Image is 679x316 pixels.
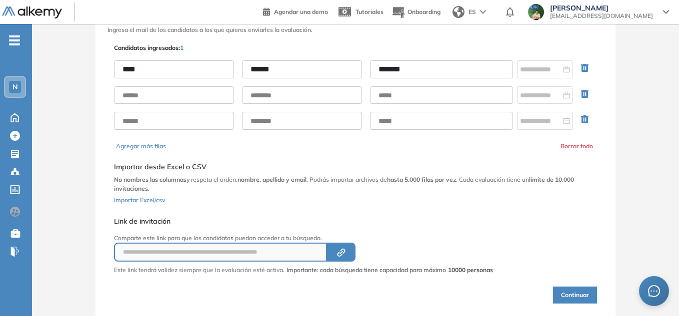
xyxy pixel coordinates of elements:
h3: Ingresa el mail de los candidatos a los que quieres enviarles la evaluación. [107,26,603,33]
p: Comparte este link para que los candidatos puedan acceder a tu búsqueda. [114,234,493,243]
img: Logo [2,6,62,19]
i: - [9,39,20,41]
button: Agregar más filas [116,142,166,151]
strong: 10000 personas [448,266,493,274]
p: y respeta el orden: . Podrás importar archivos de . Cada evaluación tiene un . [114,175,597,193]
span: Agendar una demo [274,8,328,15]
span: ES [468,7,476,16]
a: Agendar una demo [263,5,328,17]
span: 1 [180,44,183,51]
button: Onboarding [391,1,440,23]
h5: Importar desde Excel o CSV [114,163,597,171]
img: world [452,6,464,18]
b: nombre, apellido y email [237,176,306,183]
span: [EMAIL_ADDRESS][DOMAIN_NAME] [550,12,653,20]
span: Onboarding [407,8,440,15]
span: [PERSON_NAME] [550,4,653,12]
b: límite de 10.000 invitaciones [114,176,574,192]
img: arrow [480,10,486,14]
span: Tutoriales [355,8,383,15]
button: Importar Excel/csv [114,193,165,205]
h5: Link de invitación [114,217,493,226]
span: Importar Excel/csv [114,196,165,204]
button: Borrar todo [560,142,593,151]
span: N [12,83,18,91]
button: Continuar [553,287,597,304]
p: Candidatos ingresados: [114,43,183,52]
b: No nombres las columnas [114,176,186,183]
span: Importante: cada búsqueda tiene capacidad para máximo [286,266,493,275]
p: Este link tendrá validez siempre que la evaluación esté activa. [114,266,284,275]
b: hasta 5.000 filas por vez [387,176,456,183]
span: message [648,285,660,297]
